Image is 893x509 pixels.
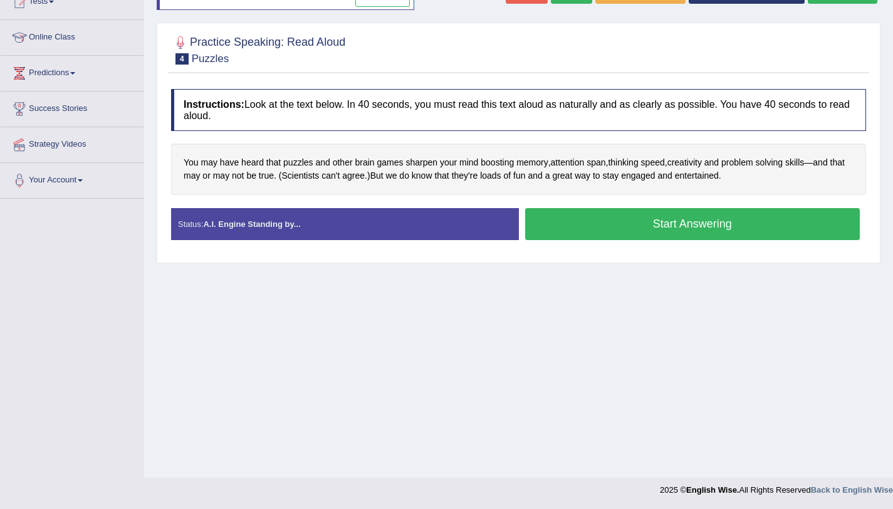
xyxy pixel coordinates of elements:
span: Click to see word definition [513,169,525,182]
span: Click to see word definition [593,169,600,182]
span: Click to see word definition [232,169,244,182]
div: Status: [171,208,519,240]
span: Click to see word definition [641,156,665,169]
b: Instructions: [184,99,244,110]
span: Click to see word definition [608,156,638,169]
span: Click to see word definition [412,169,432,182]
h4: Look at the text below. In 40 seconds, you must read this text aloud as naturally and as clearly ... [171,89,866,131]
span: Click to see word definition [202,169,210,182]
span: Click to see word definition [399,169,409,182]
span: Click to see word definition [756,156,783,169]
span: Click to see word definition [516,156,548,169]
span: 4 [175,53,189,65]
span: Click to see word definition [785,156,804,169]
span: Click to see word definition [201,156,217,169]
span: Click to see word definition [386,169,397,182]
span: Click to see word definition [459,156,478,169]
span: Click to see word definition [480,169,501,182]
span: Click to see word definition [315,156,330,169]
strong: A.I. Engine Standing by... [203,219,300,229]
a: Strategy Videos [1,127,144,159]
span: Click to see word definition [213,169,229,182]
span: Click to see word definition [704,156,719,169]
button: Start Answering [525,208,860,240]
span: Click to see word definition [283,156,313,169]
span: Click to see word definition [675,169,719,182]
span: Click to see word definition [355,156,374,169]
span: Click to see word definition [587,156,605,169]
span: Click to see word definition [184,169,200,182]
a: Predictions [1,56,144,87]
span: Click to see word definition [551,156,585,169]
span: Click to see word definition [721,156,753,169]
span: Click to see word definition [658,169,672,182]
span: Click to see word definition [333,156,353,169]
span: Click to see word definition [621,169,655,182]
span: Click to see word definition [504,169,511,182]
span: Click to see word definition [667,156,702,169]
span: Click to see word definition [405,156,437,169]
span: Click to see word definition [241,156,264,169]
a: Success Stories [1,92,144,123]
span: Click to see word definition [377,156,404,169]
div: 2025 © All Rights Reserved [660,478,893,496]
span: Click to see word definition [603,169,619,182]
a: Your Account [1,163,144,194]
span: Click to see word definition [452,169,478,182]
strong: English Wise. [686,485,739,495]
span: Click to see word definition [481,156,514,169]
span: Click to see word definition [370,169,384,182]
a: Back to English Wise [811,485,893,495]
a: Online Class [1,20,144,51]
h2: Practice Speaking: Read Aloud [171,33,345,65]
span: Click to see word definition [220,156,239,169]
span: Click to see word definition [266,156,281,169]
span: Click to see word definition [321,169,340,182]
span: Click to see word definition [434,169,449,182]
span: Click to see word definition [528,169,542,182]
span: Click to see word definition [575,169,590,182]
span: Click to see word definition [440,156,457,169]
span: Click to see word definition [281,169,319,182]
span: Click to see word definition [552,169,572,182]
span: Click to see word definition [813,156,827,169]
span: Click to see word definition [545,169,550,182]
span: Click to see word definition [342,169,365,182]
div: , , , — . ( .) . [171,144,866,194]
span: Click to see word definition [246,169,256,182]
span: Click to see word definition [184,156,199,169]
span: Click to see word definition [259,169,274,182]
small: Puzzles [192,53,229,65]
span: Click to see word definition [830,156,845,169]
